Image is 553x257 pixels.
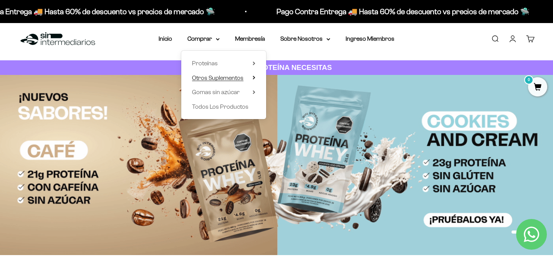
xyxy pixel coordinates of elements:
a: Ingreso Miembros [346,35,394,42]
span: Gomas sin azúcar [192,89,240,95]
a: Todos Los Productos [192,102,255,112]
p: Pago Contra Entrega 🚚 Hasta 60% de descuento vs precios de mercado 🛸 [268,5,521,18]
span: Todos Los Productos [192,103,248,110]
summary: Comprar [187,34,220,44]
summary: Otros Suplementos [192,73,255,83]
strong: CUANTA PROTEÍNA NECESITAS [221,63,332,71]
a: Membresía [235,35,265,42]
span: Proteínas [192,60,218,66]
summary: Gomas sin azúcar [192,87,255,97]
summary: Sobre Nosotros [280,34,330,44]
a: 0 [528,83,547,92]
span: Otros Suplementos [192,75,243,81]
summary: Proteínas [192,58,255,68]
mark: 0 [524,75,533,85]
a: Inicio [159,35,172,42]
